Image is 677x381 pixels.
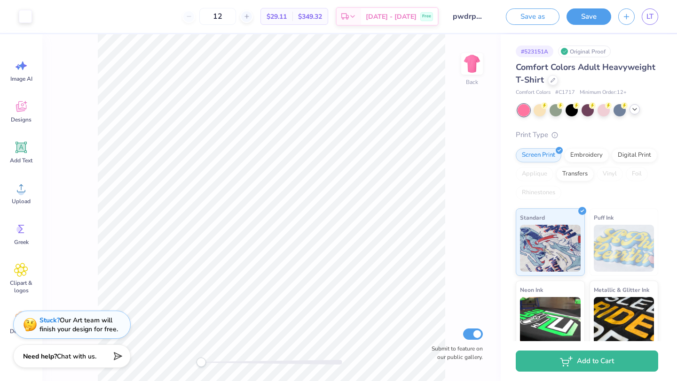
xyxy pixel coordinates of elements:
[10,75,32,83] span: Image AI
[555,89,575,97] span: # C1717
[199,8,236,25] input: – –
[646,11,653,22] span: LT
[23,352,57,361] strong: Need help?
[197,358,206,367] div: Accessibility label
[11,116,31,123] span: Designs
[567,8,611,25] button: Save
[516,351,658,372] button: Add to Cart
[516,186,561,200] div: Rhinestones
[10,328,32,335] span: Decorate
[516,148,561,162] div: Screen Print
[594,297,654,344] img: Metallic & Glitter Ink
[267,12,287,22] span: $29.11
[10,157,32,164] span: Add Text
[516,130,658,140] div: Print Type
[39,316,60,325] strong: Stuck?
[520,285,543,295] span: Neon Ink
[516,89,551,97] span: Comfort Colors
[612,148,657,162] div: Digital Print
[642,8,658,25] a: LT
[516,46,553,57] div: # 523151A
[466,78,478,86] div: Back
[520,225,581,272] img: Standard
[298,12,322,22] span: $349.32
[594,225,654,272] img: Puff Ink
[520,297,581,344] img: Neon Ink
[556,167,594,181] div: Transfers
[422,13,431,20] span: Free
[446,7,492,26] input: Untitled Design
[506,8,559,25] button: Save as
[594,285,649,295] span: Metallic & Glitter Ink
[14,238,29,246] span: Greek
[564,148,609,162] div: Embroidery
[366,12,417,22] span: [DATE] - [DATE]
[558,46,611,57] div: Original Proof
[597,167,623,181] div: Vinyl
[39,316,118,334] div: Our Art team will finish your design for free.
[626,167,648,181] div: Foil
[463,54,481,73] img: Back
[6,279,37,294] span: Clipart & logos
[516,167,553,181] div: Applique
[12,198,31,205] span: Upload
[426,344,483,361] label: Submit to feature on our public gallery.
[520,213,545,222] span: Standard
[580,89,627,97] span: Minimum Order: 12 +
[516,61,655,85] span: Comfort Colors Adult Heavyweight T-Shirt
[594,213,614,222] span: Puff Ink
[57,352,96,361] span: Chat with us.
